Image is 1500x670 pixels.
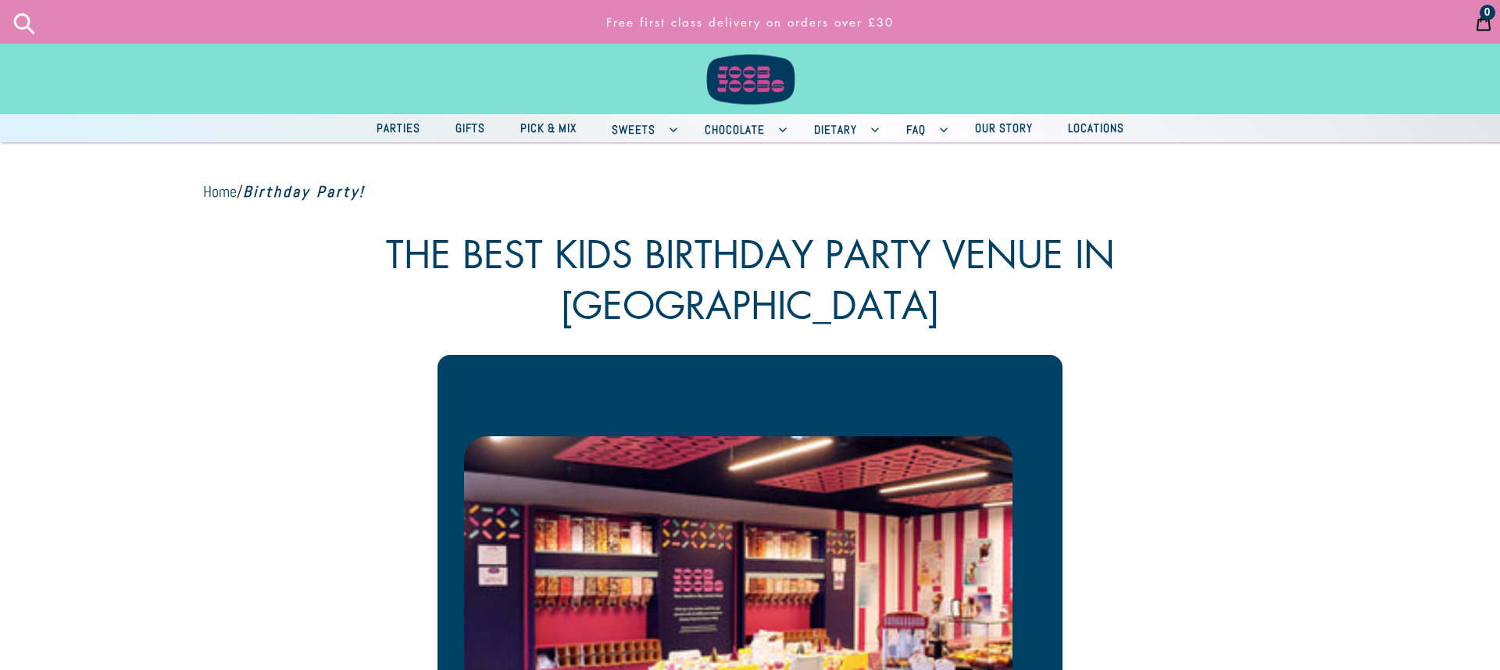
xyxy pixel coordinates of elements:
[898,120,934,139] span: FAQ
[806,120,865,139] span: Dietary
[440,117,501,140] a: Gifts
[689,114,795,142] button: Chocolate
[1052,117,1140,140] a: Locations
[959,117,1048,140] a: Our Story
[695,8,805,108] img: Joob Joobs
[1467,2,1500,41] a: 0
[369,118,428,138] span: Parties
[697,120,773,139] span: Chocolate
[1484,7,1491,18] span: 0
[1060,118,1132,138] span: Locations
[512,118,584,138] span: Pick & Mix
[967,118,1041,138] span: Our Story
[891,114,955,142] button: FAQ
[361,117,436,140] a: Parties
[437,7,1062,38] a: Free first class delivery on orders over £30
[203,180,1297,203] nav: Home
[798,114,887,142] button: Dietary
[505,117,592,140] a: Pick & Mix
[203,181,237,202] a: Home
[243,181,365,202] span: Birthday Party!
[448,118,493,138] span: Gifts
[228,228,1272,330] h1: The Best Kids Birthday Party Venue in [GEOGRAPHIC_DATA]
[604,120,663,139] span: Sweets
[596,114,685,142] button: Sweets
[445,7,1056,38] p: Free first class delivery on orders over £30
